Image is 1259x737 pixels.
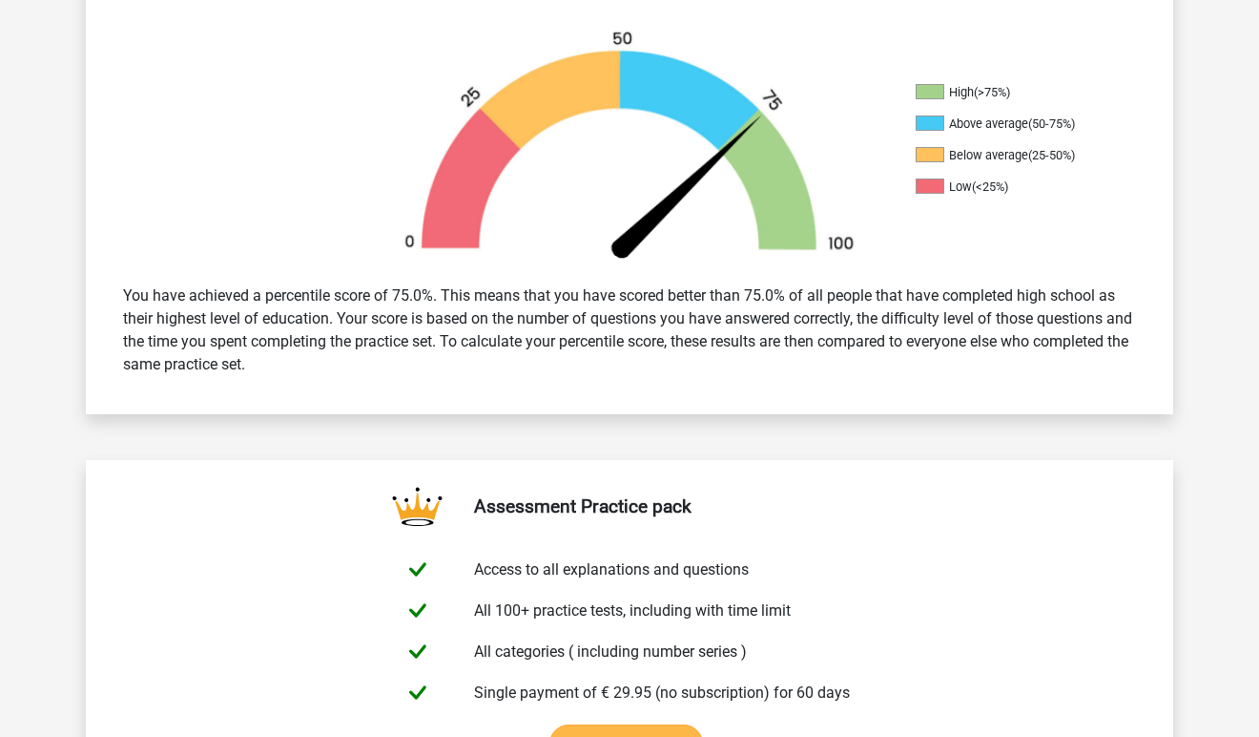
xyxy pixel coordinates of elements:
[1028,116,1075,131] div: (50-75%)
[916,147,1106,164] li: Below average
[972,179,1008,194] div: (<25%)
[974,85,1010,99] div: (>75%)
[109,277,1150,384] div: You have achieved a percentile score of 75.0%. This means that you have scored better than 75.0% ...
[916,84,1106,101] li: High
[916,179,1106,196] li: Low
[1028,148,1075,162] div: (25-50%)
[916,116,1106,133] li: Above average
[372,30,887,269] img: 75.4b9ed10f6fc1.png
